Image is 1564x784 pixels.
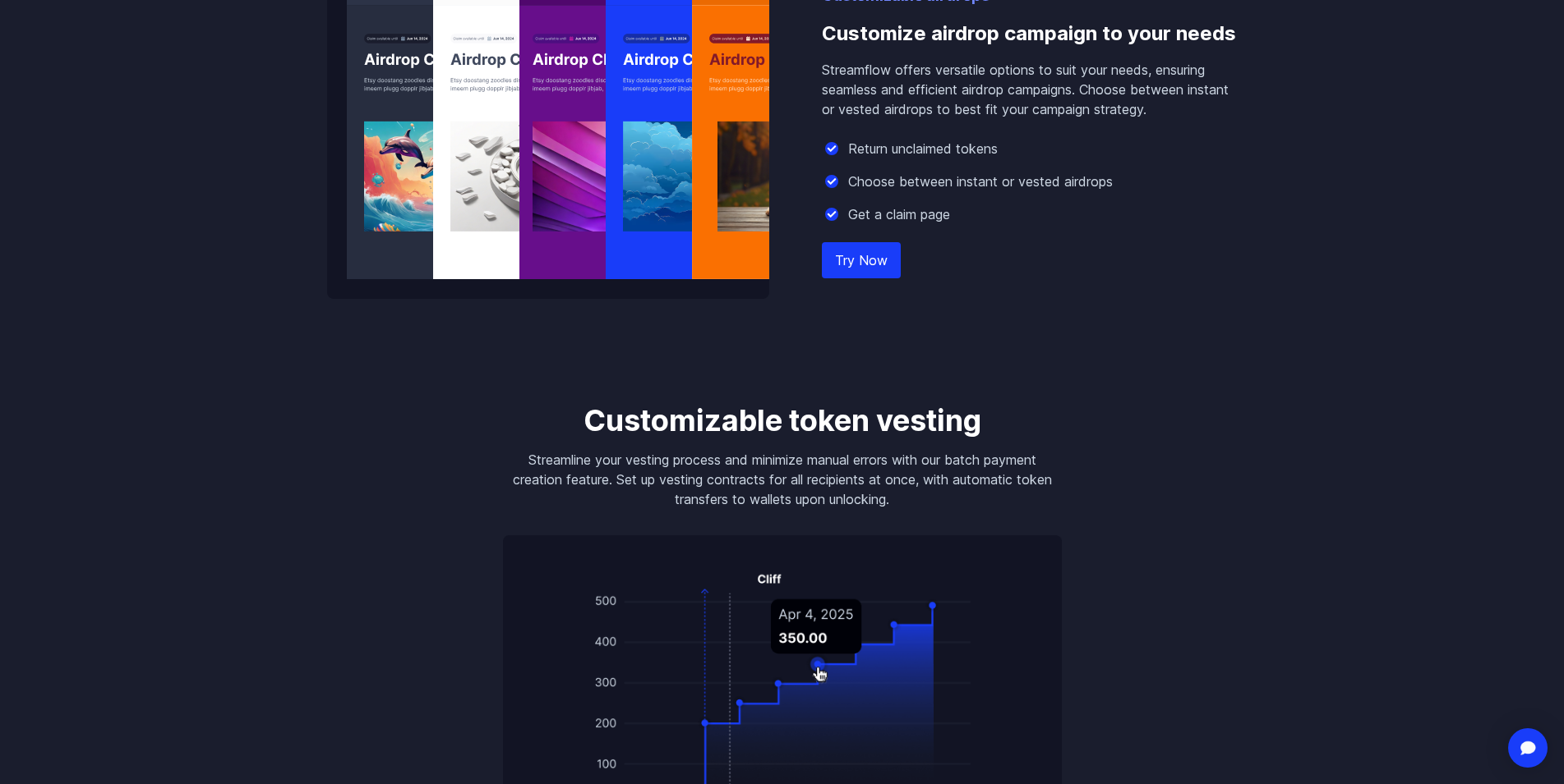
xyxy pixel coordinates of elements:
div: Open Intercom Messenger [1508,728,1548,768]
p: Streamflow offers versatile options to suit your needs, ensuring seamless and efficient airdrop c... [822,60,1238,119]
h3: Customizable token vesting [503,404,1062,437]
a: Try Now [822,242,901,278]
p: Get a claim page [848,204,950,224]
p: Choose between instant or vested airdrops [848,172,1113,191]
p: Return unclaimed tokens [848,139,998,158]
h3: Customize airdrop campaign to your needs [822,7,1238,60]
p: Streamline your vesting process and minimize manual errors with our batch payment creation featur... [503,450,1062,509]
